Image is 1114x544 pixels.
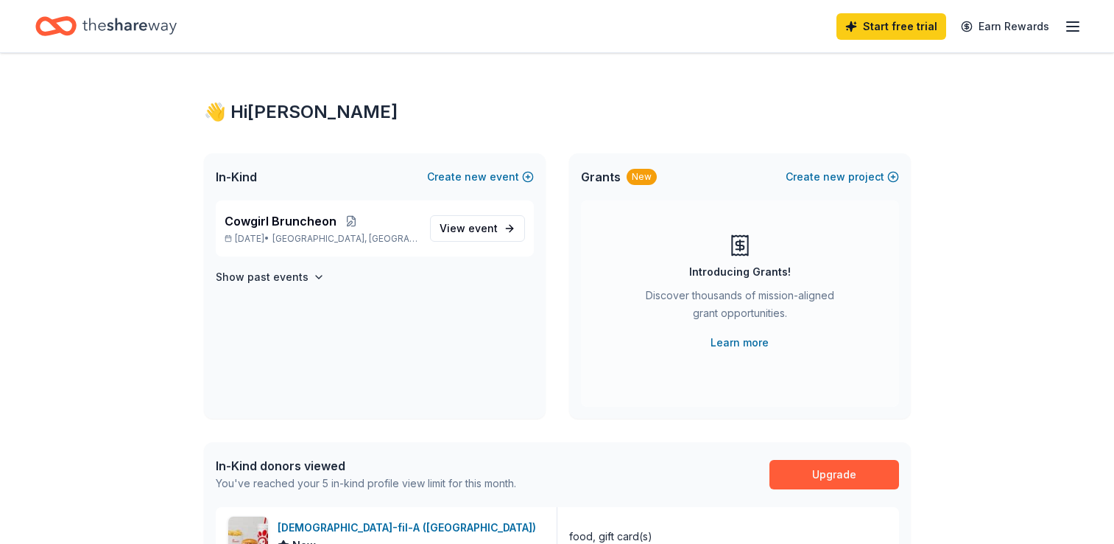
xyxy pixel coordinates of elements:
[786,168,899,186] button: Createnewproject
[581,168,621,186] span: Grants
[216,268,309,286] h4: Show past events
[216,457,516,475] div: In-Kind donors viewed
[272,233,417,245] span: [GEOGRAPHIC_DATA], [GEOGRAPHIC_DATA]
[427,168,534,186] button: Createnewevent
[952,13,1058,40] a: Earn Rewards
[35,9,177,43] a: Home
[465,168,487,186] span: new
[225,233,418,245] p: [DATE] •
[627,169,657,185] div: New
[836,13,946,40] a: Start free trial
[225,212,336,230] span: Cowgirl Bruncheon
[216,268,325,286] button: Show past events
[468,222,498,234] span: event
[430,215,525,242] a: View event
[689,263,791,281] div: Introducing Grants!
[216,168,257,186] span: In-Kind
[769,460,899,489] a: Upgrade
[640,287,840,328] div: Discover thousands of mission-aligned grant opportunities.
[216,475,516,492] div: You've reached your 5 in-kind profile view limit for this month.
[204,100,911,124] div: 👋 Hi [PERSON_NAME]
[278,519,542,537] div: [DEMOGRAPHIC_DATA]-fil-A ([GEOGRAPHIC_DATA])
[711,334,769,352] a: Learn more
[440,220,498,237] span: View
[823,168,845,186] span: new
